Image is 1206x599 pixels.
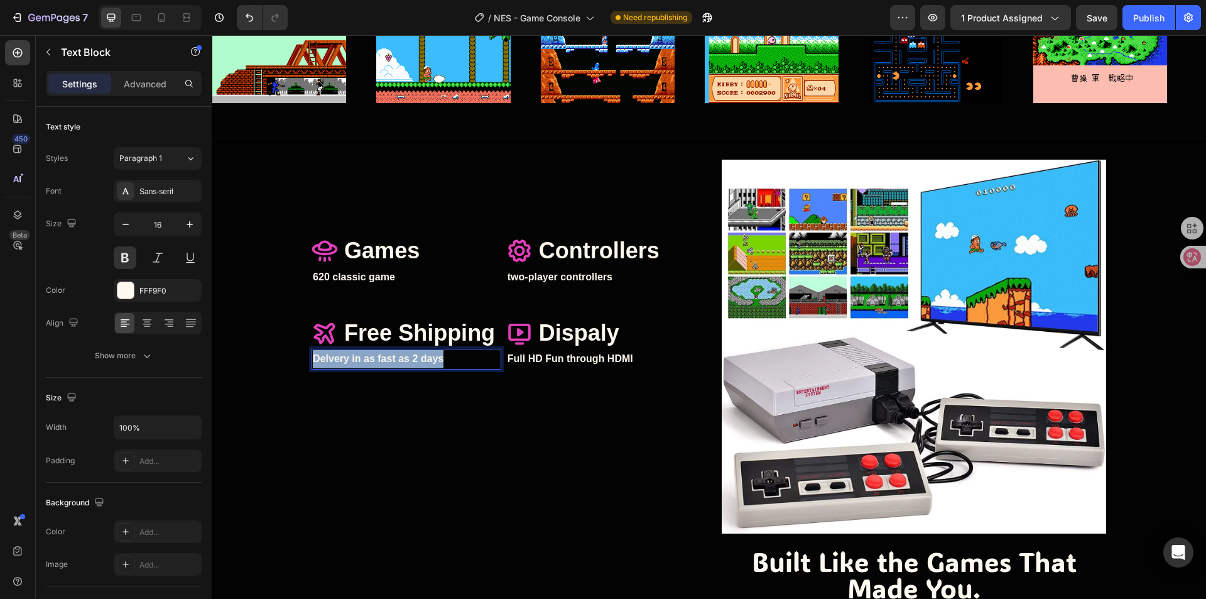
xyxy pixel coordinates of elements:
div: Align [46,315,81,332]
div: Font [46,185,62,197]
div: Padding [46,455,75,466]
h2: Games [131,200,209,232]
span: Save [1087,13,1107,23]
p: Text Block [61,45,168,60]
div: Text style [46,121,80,133]
p: two-player controllers [296,233,483,251]
strong: Free Shipping [133,285,283,310]
button: 7 [5,5,94,30]
div: Undo/Redo [237,5,288,30]
div: Styles [46,153,68,164]
p: Delvery in as fast as 2 days [101,315,288,333]
div: Image [46,559,68,570]
div: 450 [12,134,30,144]
span: NES - Game Console [494,11,580,25]
div: Background [46,495,107,512]
button: Show more [46,344,202,367]
div: Open Intercom Messenger [1163,537,1193,568]
div: Size [46,216,79,233]
h2: Dispaly [326,282,409,314]
div: Add... [139,527,198,538]
p: Settings [62,77,97,91]
p: 7 [82,10,88,25]
img: gempages_567698573618054053-74a79464-8791-4e0b-92ec-42fdd0629a8b.webp [510,124,894,498]
div: Color [46,285,65,296]
div: Show more [95,349,153,362]
span: 1 product assigned [961,11,1043,25]
button: 1 product assigned [950,5,1071,30]
div: Add... [139,456,198,467]
p: Full HD Fun through HDMI [296,315,483,333]
div: Color [46,526,65,537]
p: Advanced [124,77,166,91]
div: Size [46,390,79,407]
iframe: Design area [212,35,1206,599]
input: Auto [114,416,201,439]
span: Paragraph 1 [119,153,162,164]
span: Need republishing [623,12,687,23]
div: FFF9F0 [139,285,198,297]
div: Width [46,422,67,433]
h2: Built Like the Games That Made You. [510,498,894,581]
div: Add... [139,559,198,571]
div: Beta [9,230,30,240]
button: Save [1076,5,1117,30]
button: Publish [1122,5,1175,30]
span: / [488,11,491,25]
div: Publish [1133,11,1165,25]
h2: Controllers [326,200,449,232]
p: 620 classic game [101,233,288,251]
div: Sans-serif [139,186,198,197]
button: Paragraph 1 [114,147,202,170]
div: Rich Text Editor. Editing area: main [100,314,290,334]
